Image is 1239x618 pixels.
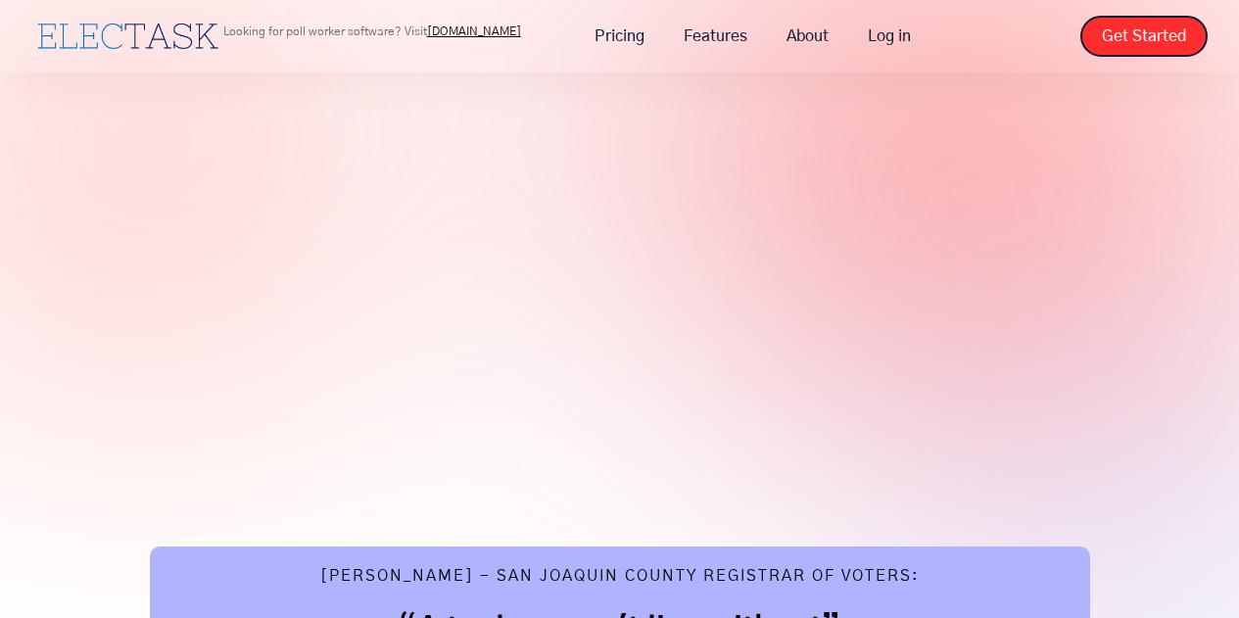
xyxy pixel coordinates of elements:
[575,16,664,57] a: Pricing
[223,25,521,37] p: Looking for poll worker software? Visit
[32,19,223,54] a: home
[664,16,767,57] a: Features
[767,16,848,57] a: About
[320,566,920,591] div: [PERSON_NAME] - San Joaquin County Registrar of Voters:
[848,16,930,57] a: Log in
[427,25,521,37] a: [DOMAIN_NAME]
[1080,16,1208,57] a: Get Started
